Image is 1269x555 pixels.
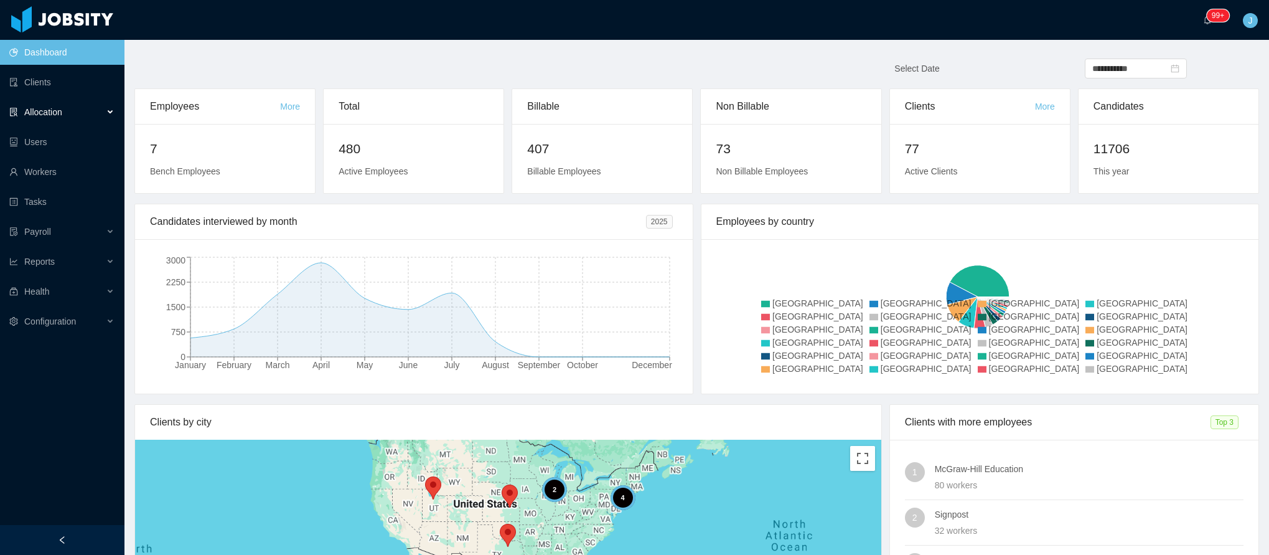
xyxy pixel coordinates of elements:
[935,508,1243,521] h4: Signpost
[9,40,115,65] a: icon: pie-chartDashboard
[881,325,972,334] span: [GEOGRAPHIC_DATA]
[518,360,561,370] tspan: September
[1248,13,1253,28] span: J
[9,287,18,296] i: icon: medicine-box
[1035,102,1055,111] a: More
[989,364,1080,374] span: [GEOGRAPHIC_DATA]
[632,360,672,370] tspan: December
[611,485,635,510] div: 4
[166,277,185,287] tspan: 2250
[772,325,863,334] span: [GEOGRAPHIC_DATA]
[1093,139,1243,159] h2: 11706
[527,166,601,176] span: Billable Employees
[9,130,115,154] a: icon: robotUsers
[24,287,49,296] span: Health
[989,311,1080,321] span: [GEOGRAPHIC_DATA]
[567,360,598,370] tspan: October
[1207,9,1229,22] sup: 166
[357,360,373,370] tspan: May
[9,108,18,116] i: icon: solution
[339,139,489,159] h2: 480
[989,298,1080,308] span: [GEOGRAPHIC_DATA]
[989,351,1080,361] span: [GEOGRAPHIC_DATA]
[150,204,646,239] div: Candidates interviewed by month
[716,204,1244,239] div: Employees by country
[1171,64,1179,73] i: icon: calendar
[166,255,185,265] tspan: 3000
[1097,364,1187,374] span: [GEOGRAPHIC_DATA]
[9,159,115,184] a: icon: userWorkers
[646,215,673,229] span: 2025
[905,405,1210,440] div: Clients with more employees
[716,166,808,176] span: Non Billable Employees
[150,166,220,176] span: Bench Employees
[881,298,972,308] span: [GEOGRAPHIC_DATA]
[881,364,972,374] span: [GEOGRAPHIC_DATA]
[24,257,55,267] span: Reports
[1093,89,1243,124] div: Candidates
[171,327,186,337] tspan: 750
[1210,415,1239,429] span: Top 3
[24,316,76,326] span: Configuration
[1097,338,1187,348] span: [GEOGRAPHIC_DATA]
[542,477,567,502] div: 2
[9,70,115,95] a: icon: auditClients
[527,89,677,124] div: Billable
[716,139,866,159] h2: 73
[989,338,1080,348] span: [GEOGRAPHIC_DATA]
[912,508,917,528] span: 2
[905,139,1055,159] h2: 77
[312,360,330,370] tspan: April
[772,311,863,321] span: [GEOGRAPHIC_DATA]
[9,317,18,326] i: icon: setting
[24,107,62,117] span: Allocation
[150,89,280,124] div: Employees
[166,302,185,312] tspan: 1500
[280,102,300,111] a: More
[881,338,972,348] span: [GEOGRAPHIC_DATA]
[9,257,18,266] i: icon: line-chart
[444,360,460,370] tspan: July
[716,89,866,124] div: Non Billable
[1097,351,1187,361] span: [GEOGRAPHIC_DATA]
[399,360,418,370] tspan: June
[772,298,863,308] span: [GEOGRAPHIC_DATA]
[1097,325,1187,334] span: [GEOGRAPHIC_DATA]
[905,166,958,176] span: Active Clients
[180,352,185,362] tspan: 0
[339,166,408,176] span: Active Employees
[894,64,939,74] span: Select Date
[9,227,18,236] i: icon: file-protect
[175,360,206,370] tspan: January
[935,524,1243,538] div: 32 workers
[772,338,863,348] span: [GEOGRAPHIC_DATA]
[1097,298,1187,308] span: [GEOGRAPHIC_DATA]
[989,325,1080,334] span: [GEOGRAPHIC_DATA]
[881,311,972,321] span: [GEOGRAPHIC_DATA]
[266,360,290,370] tspan: March
[1203,16,1212,24] i: icon: bell
[339,89,489,124] div: Total
[935,462,1243,476] h4: McGraw-Hill Education
[9,189,115,214] a: icon: profileTasks
[1093,166,1130,176] span: This year
[772,364,863,374] span: [GEOGRAPHIC_DATA]
[527,139,677,159] h2: 407
[912,462,917,482] span: 1
[1097,311,1187,321] span: [GEOGRAPHIC_DATA]
[881,351,972,361] span: [GEOGRAPHIC_DATA]
[217,360,251,370] tspan: February
[850,446,875,471] button: Toggle fullscreen view
[905,89,1035,124] div: Clients
[150,139,300,159] h2: 7
[24,227,51,237] span: Payroll
[482,360,509,370] tspan: August
[772,351,863,361] span: [GEOGRAPHIC_DATA]
[150,405,866,440] div: Clients by city
[935,478,1243,492] div: 80 workers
